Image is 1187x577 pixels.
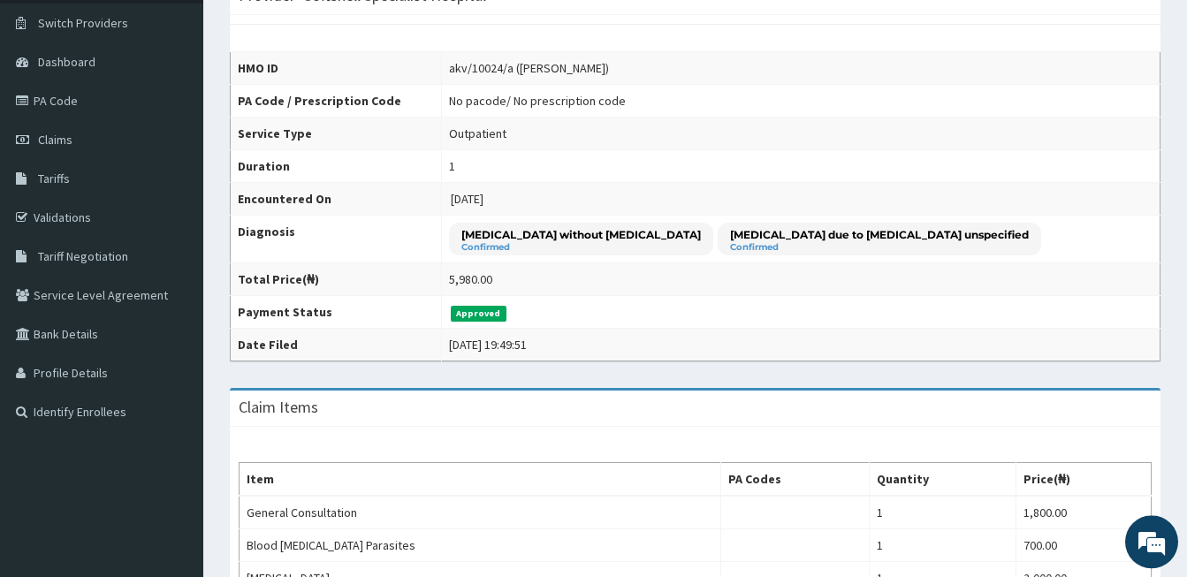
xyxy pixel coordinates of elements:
[231,85,442,118] th: PA Code / Prescription Code
[870,529,1016,562] td: 1
[449,336,527,353] div: [DATE] 19:49:51
[231,296,442,329] th: Payment Status
[240,463,721,497] th: Item
[240,496,721,529] td: General Consultation
[1016,529,1152,562] td: 700.00
[239,399,318,415] h3: Claim Items
[449,59,609,77] div: akv/10024/a ([PERSON_NAME])
[240,529,721,562] td: Blood [MEDICAL_DATA] Parasites
[730,227,1029,242] p: [MEDICAL_DATA] due to [MEDICAL_DATA] unspecified
[231,118,442,150] th: Service Type
[449,157,455,175] div: 1
[231,150,442,183] th: Duration
[231,216,442,263] th: Diagnosis
[38,15,128,31] span: Switch Providers
[38,171,70,186] span: Tariffs
[870,496,1016,529] td: 1
[38,54,95,70] span: Dashboard
[451,191,483,207] span: [DATE]
[721,463,870,497] th: PA Codes
[449,92,626,110] div: No pacode / No prescription code
[451,306,506,322] span: Approved
[449,125,506,142] div: Outpatient
[231,329,442,361] th: Date Filed
[461,227,701,242] p: [MEDICAL_DATA] without [MEDICAL_DATA]
[231,183,442,216] th: Encountered On
[231,52,442,85] th: HMO ID
[870,463,1016,497] th: Quantity
[231,263,442,296] th: Total Price(₦)
[38,132,72,148] span: Claims
[1016,496,1152,529] td: 1,800.00
[461,243,701,252] small: Confirmed
[449,270,492,288] div: 5,980.00
[730,243,1029,252] small: Confirmed
[1016,463,1152,497] th: Price(₦)
[38,248,128,264] span: Tariff Negotiation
